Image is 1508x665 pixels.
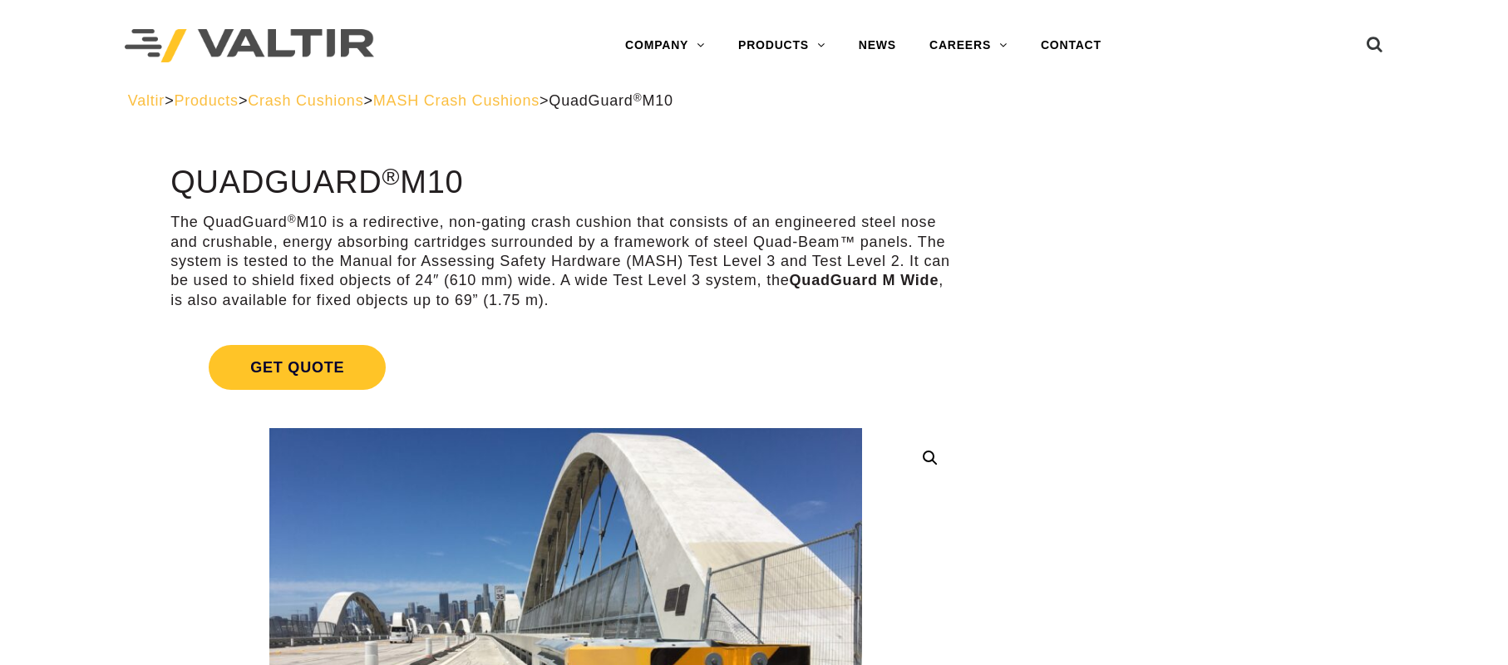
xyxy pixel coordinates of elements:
[288,213,297,225] sup: ®
[170,165,960,200] h1: QuadGuard M10
[1024,29,1118,62] a: CONTACT
[170,325,960,410] a: Get Quote
[842,29,913,62] a: NEWS
[913,29,1024,62] a: CAREERS
[549,92,673,109] span: QuadGuard M10
[248,92,363,109] a: Crash Cushions
[373,92,540,109] a: MASH Crash Cushions
[128,91,1381,111] div: > > > >
[722,29,842,62] a: PRODUCTS
[609,29,722,62] a: COMPANY
[790,272,939,288] strong: QuadGuard M Wide
[209,345,386,390] span: Get Quote
[174,92,238,109] a: Products
[633,91,643,104] sup: ®
[128,92,165,109] a: Valtir
[125,29,374,63] img: Valtir
[382,163,400,190] sup: ®
[170,213,960,310] p: The QuadGuard M10 is a redirective, non-gating crash cushion that consists of an engineered steel...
